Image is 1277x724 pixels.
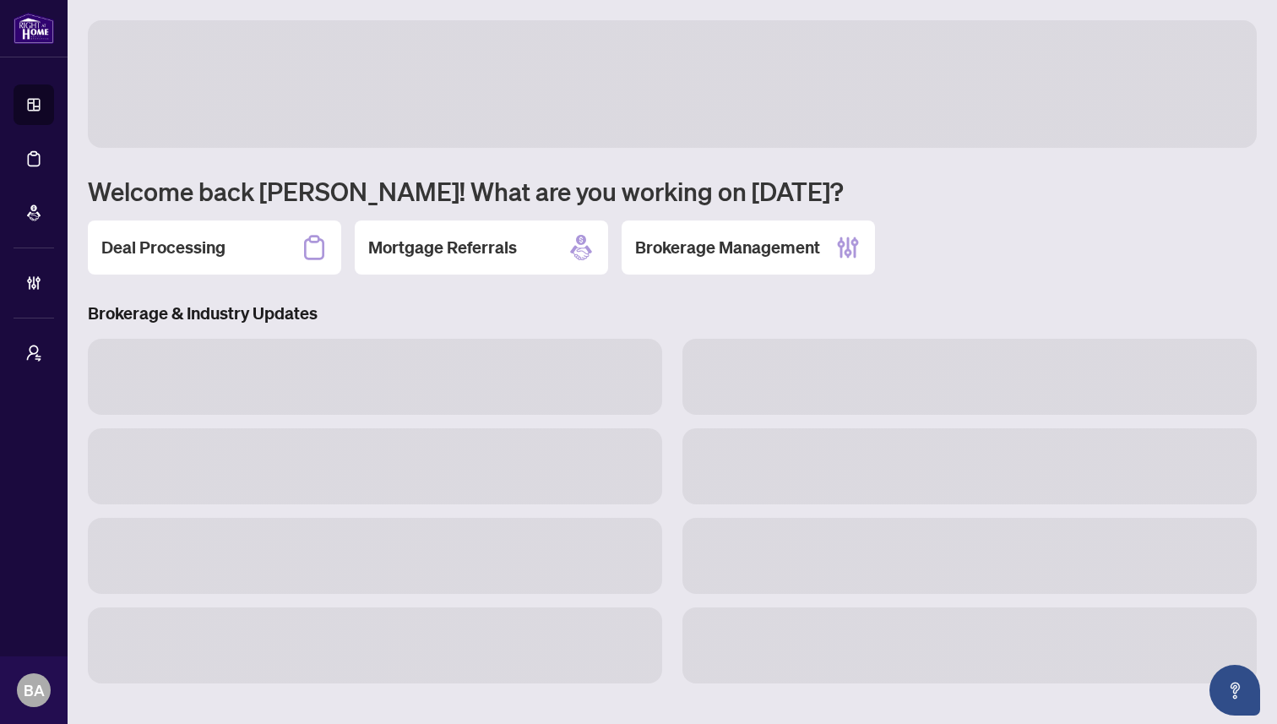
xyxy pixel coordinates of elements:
[101,236,226,259] h2: Deal Processing
[368,236,517,259] h2: Mortgage Referrals
[88,175,1257,207] h1: Welcome back [PERSON_NAME]! What are you working on [DATE]?
[88,302,1257,325] h3: Brokerage & Industry Updates
[635,236,820,259] h2: Brokerage Management
[14,13,54,44] img: logo
[1209,665,1260,716] button: Open asap
[24,678,45,702] span: BA
[25,345,42,362] span: user-switch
